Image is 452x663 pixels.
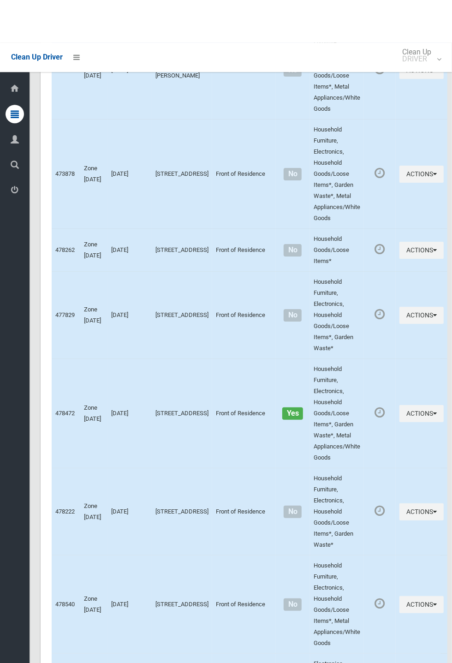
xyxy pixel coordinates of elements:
[107,186,152,229] td: [DATE]
[107,229,152,317] td: [DATE]
[80,229,107,317] td: Zone [DATE]
[107,77,152,186] td: [DATE]
[284,267,302,279] span: No
[107,513,152,611] td: [DATE]
[399,554,444,571] button: Actions
[52,186,80,229] td: 478262
[375,637,385,649] i: Booking awaiting collection. Mark as collected or report issues to complete task.
[280,367,306,375] h4: Oversized
[399,461,444,478] button: Actions
[152,317,212,426] td: [STREET_ADDRESS]
[310,513,364,611] td: Household Furniture, Electronics, Household Goods/Loose Items*, Metal Appliances/White Goods
[310,426,364,513] td: Household Furniture, Electronics, Household Goods/Loose Items*, Garden Waste*
[11,10,63,19] span: Clean Up Driver
[80,426,107,513] td: Zone [DATE]
[80,513,107,611] td: Zone [DATE]
[212,317,276,426] td: Front of Residence
[212,513,276,611] td: Front of Residence
[212,229,276,317] td: Front of Residence
[280,128,306,136] h4: Normal sized
[152,513,212,611] td: [STREET_ADDRESS]
[398,6,440,20] span: Clean Up
[402,13,431,20] small: DRIVER
[152,186,212,229] td: [STREET_ADDRESS]
[399,363,444,380] button: Actions
[399,199,444,216] button: Actions
[280,640,306,648] h4: Normal sized
[52,229,80,317] td: 477829
[212,77,276,186] td: Front of Residence
[80,186,107,229] td: Zone [DATE]
[52,77,80,186] td: 473878
[280,269,306,277] h4: Normal sized
[212,186,276,229] td: Front of Residence
[375,125,385,137] i: Booking awaiting collection. Mark as collected or report issues to complete task.
[399,635,444,652] button: Actions
[375,201,385,213] i: Booking awaiting collection. Mark as collected or report issues to complete task.
[284,202,302,214] span: No
[52,513,80,611] td: 478540
[280,466,306,473] h4: Normal sized
[375,364,385,376] i: Booking awaiting collection. Mark as collected or report issues to complete task.
[280,24,306,32] h4: Normal sized
[107,426,152,513] td: [DATE]
[284,556,302,568] span: No
[399,123,444,140] button: Actions
[280,558,306,566] h4: Normal sized
[375,555,385,567] i: Booking awaiting collection. Mark as collected or report issues to complete task.
[310,186,364,229] td: Household Goods/Loose Items*
[282,365,303,377] span: Yes
[375,266,385,278] i: Booking awaiting collection. Mark as collected or report issues to complete task.
[152,77,212,186] td: [STREET_ADDRESS]
[152,229,212,317] td: [STREET_ADDRESS]
[284,463,302,476] span: No
[399,264,444,281] button: Actions
[310,77,364,186] td: Household Furniture, Electronics, Household Goods/Loose Items*, Garden Waste*, Metal Appliances/W...
[11,8,63,22] a: Clean Up Driver
[280,204,306,212] h4: Normal sized
[310,229,364,317] td: Household Furniture, Electronics, Household Goods/Loose Items*, Garden Waste*
[212,426,276,513] td: Front of Residence
[80,317,107,426] td: Zone [DATE]
[152,426,212,513] td: [STREET_ADDRESS]
[310,317,364,426] td: Household Furniture, Electronics, Household Goods/Loose Items*, Garden Waste*, Metal Appliances/W...
[107,317,152,426] td: [DATE]
[52,317,80,426] td: 478472
[80,77,107,186] td: Zone [DATE]
[52,426,80,513] td: 478222
[284,638,302,650] span: No
[375,462,385,474] i: Booking awaiting collection. Mark as collected or report issues to complete task.
[284,125,302,138] span: No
